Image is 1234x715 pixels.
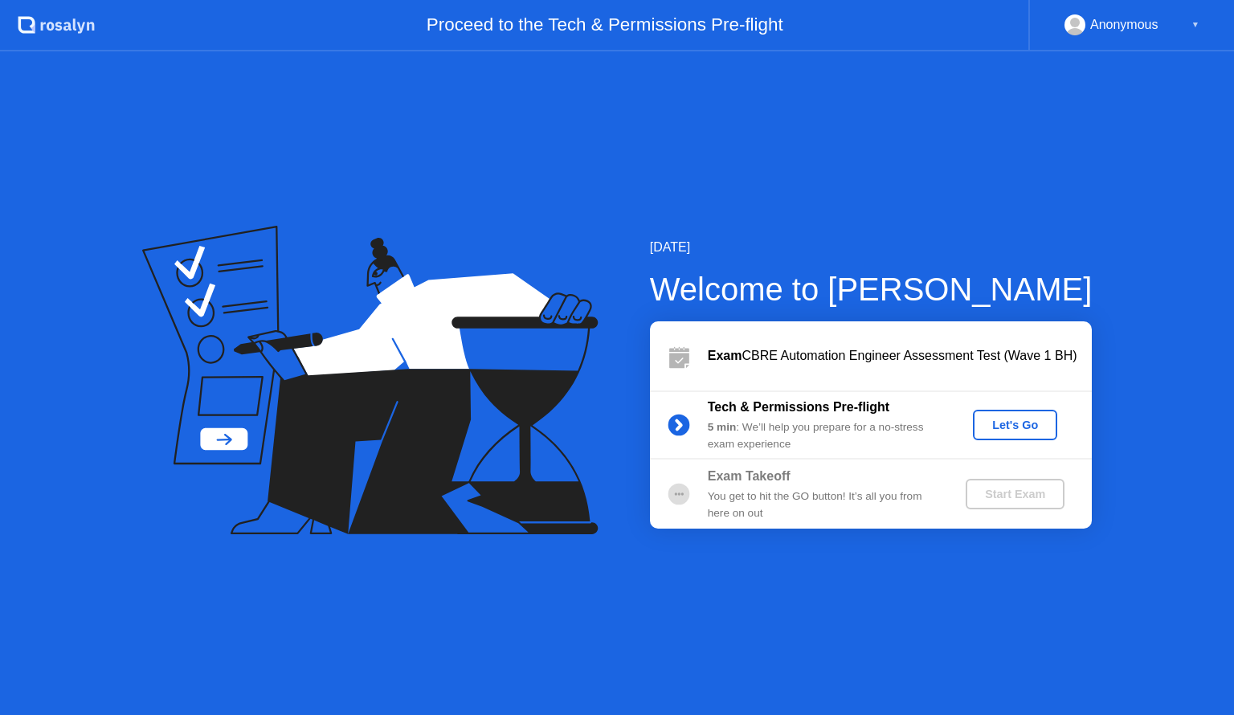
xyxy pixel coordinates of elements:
div: You get to hit the GO button! It’s all you from here on out [708,488,939,521]
b: Exam [708,349,742,362]
b: 5 min [708,421,737,433]
div: Anonymous [1090,14,1158,35]
div: ▼ [1191,14,1199,35]
div: Start Exam [972,488,1058,500]
b: Exam Takeoff [708,469,791,483]
div: Let's Go [979,419,1051,431]
b: Tech & Permissions Pre-flight [708,400,889,414]
div: : We’ll help you prepare for a no-stress exam experience [708,419,939,452]
button: Start Exam [966,479,1064,509]
div: CBRE Automation Engineer Assessment Test (Wave 1 BH) [708,346,1092,366]
div: [DATE] [650,238,1093,257]
div: Welcome to [PERSON_NAME] [650,265,1093,313]
button: Let's Go [973,410,1057,440]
